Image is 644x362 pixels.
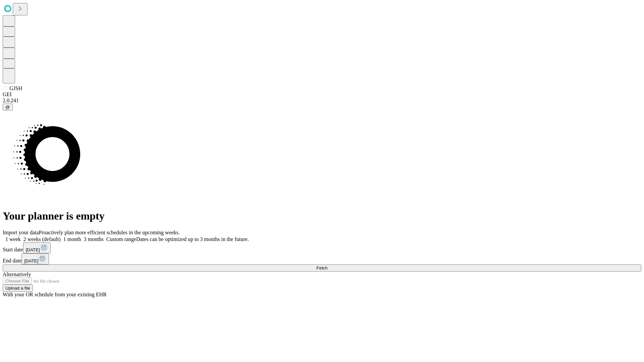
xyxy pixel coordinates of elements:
span: 3 months [84,236,104,242]
span: [DATE] [24,258,38,263]
button: [DATE] [23,242,51,253]
span: GJSH [9,85,22,91]
button: [DATE] [21,253,49,264]
span: Custom range [106,236,136,242]
span: 1 month [63,236,81,242]
h1: Your planner is empty [3,210,641,222]
span: @ [5,105,10,110]
button: Fetch [3,264,641,271]
span: Dates can be optimized up to 3 months in the future. [136,236,249,242]
div: GEI [3,92,641,98]
span: 2 weeks (default) [23,236,61,242]
span: Proactively plan more efficient schedules in the upcoming weeks. [39,230,180,235]
button: @ [3,104,13,111]
div: End date [3,253,641,264]
span: Fetch [316,265,327,270]
span: 1 week [5,236,21,242]
button: Upload a file [3,285,33,292]
span: Alternatively [3,271,31,277]
span: [DATE] [26,247,40,252]
span: With your OR schedule from your existing EHR [3,292,107,297]
div: 2.0.241 [3,98,641,104]
div: Start date [3,242,641,253]
span: Import your data [3,230,39,235]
